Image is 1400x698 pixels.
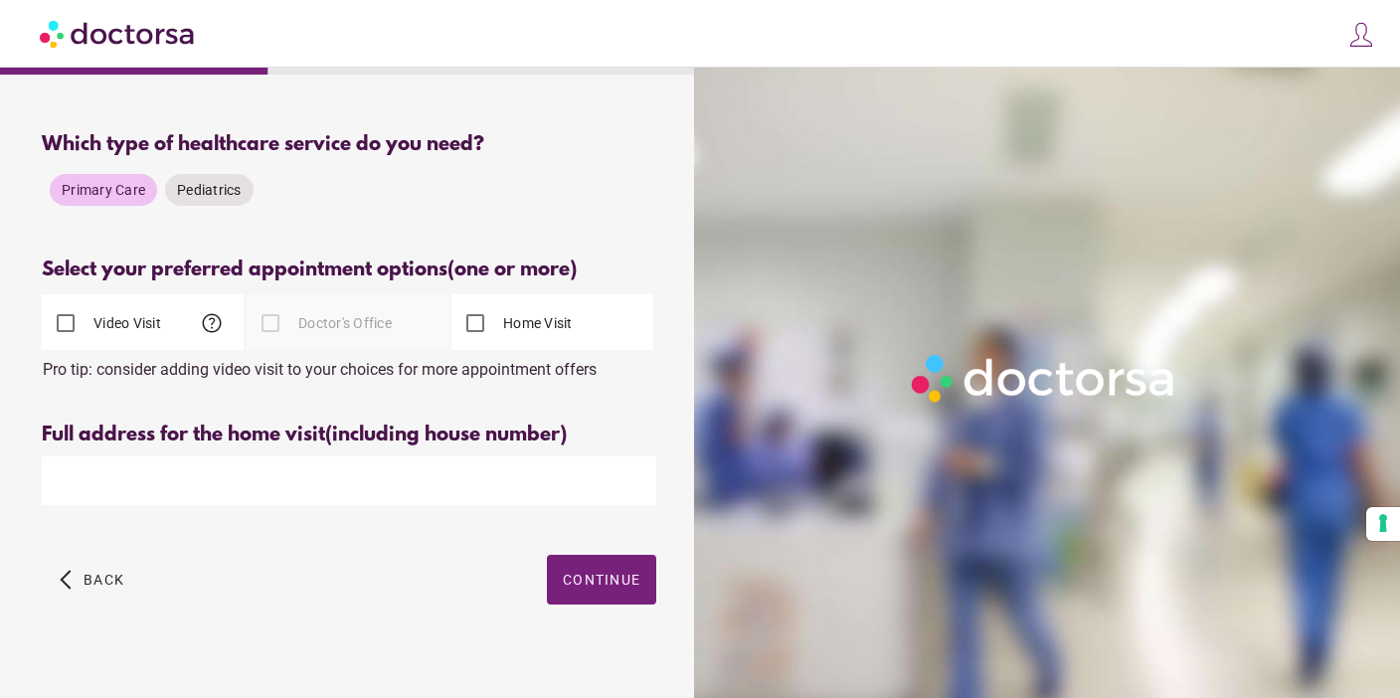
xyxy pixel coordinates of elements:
div: Which type of healthcare service do you need? [42,133,656,156]
img: Doctorsa.com [40,11,197,56]
img: Logo-Doctorsa-trans-White-partial-flat.png [904,347,1184,410]
label: Video Visit [89,313,161,333]
div: Full address for the home visit [42,424,656,446]
span: Back [84,572,124,588]
label: Doctor's Office [294,313,392,333]
span: Continue [563,572,640,588]
label: Home Visit [499,313,573,333]
button: Continue [547,555,656,605]
div: Pro tip: consider adding video visit to your choices for more appointment offers [42,350,656,379]
img: icons8-customer-100.png [1347,21,1375,49]
span: (one or more) [447,259,577,281]
button: Your consent preferences for tracking technologies [1366,507,1400,541]
span: Pediatrics [177,182,242,198]
button: arrow_back_ios Back [52,555,132,605]
span: help [200,311,224,335]
div: Select your preferred appointment options [42,259,656,281]
span: (including house number) [325,424,567,446]
span: Primary Care [62,182,145,198]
